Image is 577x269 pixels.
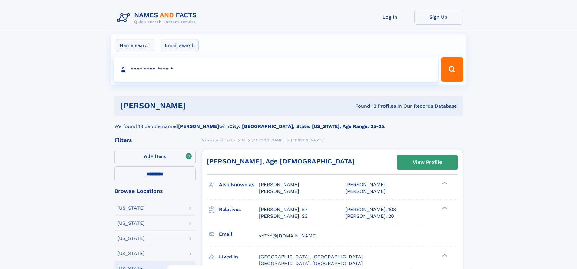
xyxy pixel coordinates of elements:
[440,206,448,210] div: ❯
[114,137,196,143] div: Filters
[117,251,145,256] div: [US_STATE]
[242,138,245,142] span: M
[219,252,259,262] h3: Lived in
[121,102,270,109] h1: [PERSON_NAME]
[114,116,463,130] div: We found 13 people named with .
[252,136,284,144] a: [PERSON_NAME]
[117,236,145,241] div: [US_STATE]
[366,10,414,25] a: Log In
[345,206,396,213] a: [PERSON_NAME], 103
[345,182,386,187] span: [PERSON_NAME]
[270,103,457,109] div: Found 13 Profiles In Our Records Database
[242,136,245,144] a: M
[207,157,355,165] a: [PERSON_NAME], Age [DEMOGRAPHIC_DATA]
[202,136,235,144] a: Names and Facts
[161,39,199,52] label: Email search
[440,253,448,257] div: ❯
[259,261,363,266] span: [GEOGRAPHIC_DATA], [GEOGRAPHIC_DATA]
[114,10,202,26] img: Logo Names and Facts
[259,206,307,213] a: [PERSON_NAME], 57
[259,213,307,220] a: [PERSON_NAME], 23
[219,180,259,190] h3: Also known as
[414,10,463,25] a: Sign Up
[345,213,394,220] a: [PERSON_NAME], 20
[116,39,154,52] label: Name search
[345,188,386,194] span: [PERSON_NAME]
[440,181,448,185] div: ❯
[144,153,150,159] span: All
[219,229,259,239] h3: Email
[291,138,323,142] span: [PERSON_NAME]
[114,150,196,164] label: Filters
[117,206,145,210] div: [US_STATE]
[259,254,363,260] span: [GEOGRAPHIC_DATA], [GEOGRAPHIC_DATA]
[114,188,196,194] div: Browse Locations
[441,57,463,82] button: Search Button
[259,188,299,194] span: [PERSON_NAME]
[397,155,457,170] a: View Profile
[229,123,384,129] b: City: [GEOGRAPHIC_DATA], State: [US_STATE], Age Range: 25-35
[178,123,219,129] b: [PERSON_NAME]
[117,221,145,226] div: [US_STATE]
[252,138,284,142] span: [PERSON_NAME]
[114,57,438,82] input: search input
[413,155,442,169] div: View Profile
[219,204,259,215] h3: Relatives
[259,182,299,187] span: [PERSON_NAME]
